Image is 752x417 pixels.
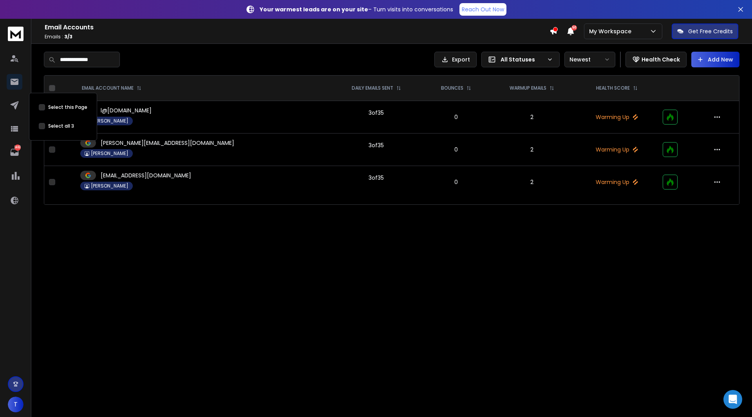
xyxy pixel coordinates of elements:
td: 2 [488,134,575,166]
div: 3 of 35 [369,141,384,149]
button: Export [434,52,477,67]
p: HEALTH SCORE [596,85,630,91]
p: [PERSON_NAME][EMAIL_ADDRESS][DOMAIN_NAME] [101,139,234,147]
p: Emails : [45,34,550,40]
p: Health Check [642,56,680,63]
a: 1461 [7,144,22,160]
p: DAILY EMAILS SENT [352,85,393,91]
div: Open Intercom Messenger [723,390,742,409]
p: All Statuses [501,56,544,63]
p: 1461 [14,144,21,151]
p: 0 [428,113,484,121]
p: WARMUP EMAILS [510,85,546,91]
td: 2 [488,101,575,134]
label: Select this Page [48,104,87,110]
p: [PERSON_NAME] [91,150,128,157]
button: Get Free Credits [672,23,738,39]
p: [PERSON_NAME] [91,118,128,124]
div: 3 of 35 [369,109,384,117]
label: Select all 3 [48,123,74,129]
td: 2 [488,166,575,199]
p: l@[DOMAIN_NAME] [101,107,152,114]
p: Warming Up [580,146,653,153]
p: 0 [428,146,484,153]
strong: Your warmest leads are on your site [260,5,368,13]
p: My Workspace [589,27,634,35]
h1: Email Accounts [45,23,550,32]
a: Reach Out Now [459,3,506,16]
p: Get Free Credits [688,27,733,35]
div: 3 of 35 [369,174,384,182]
span: 50 [571,25,577,31]
p: 0 [428,178,484,186]
button: Newest [564,52,615,67]
div: EMAIL ACCOUNT NAME [82,85,141,91]
p: Warming Up [580,178,653,186]
button: Add New [691,52,739,67]
span: 3 / 3 [64,33,72,40]
p: [PERSON_NAME] [91,183,128,189]
p: [EMAIL_ADDRESS][DOMAIN_NAME] [101,171,191,179]
p: – Turn visits into conversations [260,5,453,13]
button: T [8,397,23,412]
p: Warming Up [580,113,653,121]
p: BOUNCES [441,85,463,91]
img: logo [8,27,23,41]
button: Health Check [625,52,687,67]
p: Reach Out Now [462,5,504,13]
